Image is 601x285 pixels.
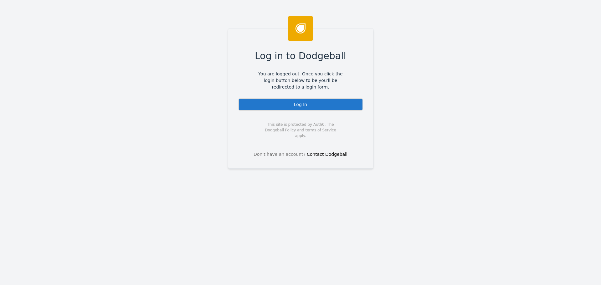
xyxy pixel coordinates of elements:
span: You are logged out. Once you click the login button below to be you'll be redirected to a login f... [254,71,347,90]
div: Log In [238,98,363,111]
a: Contact Dodgeball [307,152,347,157]
span: This site is protected by Auth0. The Dodgeball Policy and terms of Service apply. [259,122,342,139]
span: Don't have an account? [254,151,306,158]
span: Log in to Dodgeball [255,49,346,63]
